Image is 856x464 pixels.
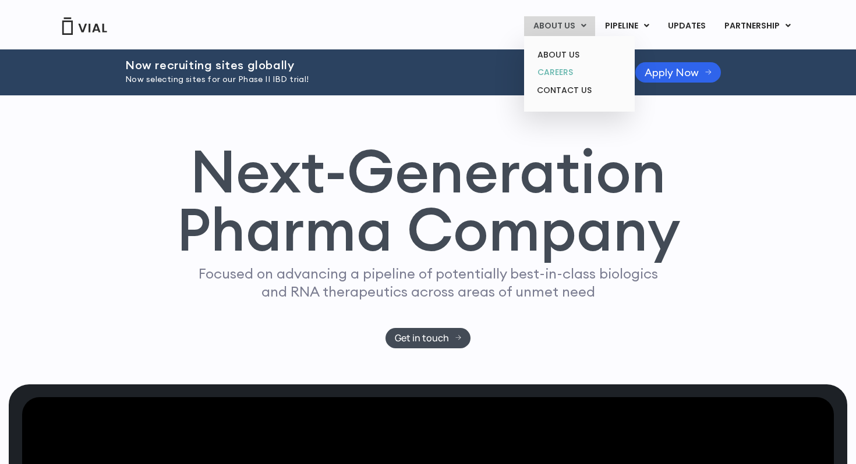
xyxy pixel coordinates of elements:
[176,142,680,259] h1: Next-Generation Pharma Company
[61,17,108,35] img: Vial Logo
[659,16,714,36] a: UPDATES
[596,16,658,36] a: PIPELINEMenu Toggle
[385,328,471,348] a: Get in touch
[125,59,606,72] h2: Now recruiting sites globally
[645,68,699,77] span: Apply Now
[528,46,630,64] a: ABOUT US
[635,62,721,83] a: Apply Now
[715,16,800,36] a: PARTNERSHIPMenu Toggle
[395,334,449,342] span: Get in touch
[524,16,595,36] a: ABOUT USMenu Toggle
[193,265,663,301] p: Focused on advancing a pipeline of potentially best-in-class biologics and RNA therapeutics acros...
[125,73,606,86] p: Now selecting sites for our Phase II IBD trial!
[528,81,630,100] a: CONTACT US
[528,63,630,81] a: CAREERS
